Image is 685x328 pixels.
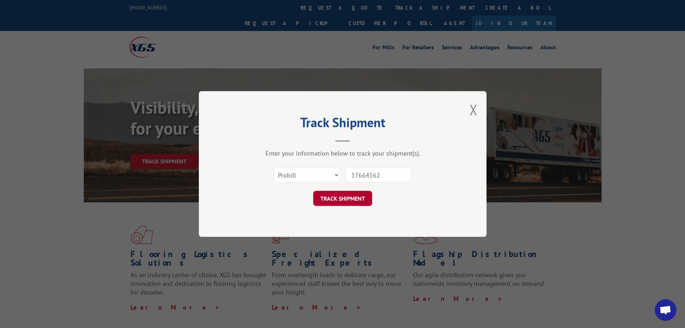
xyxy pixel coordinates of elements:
button: Close modal [470,100,478,119]
h2: Track Shipment [235,117,451,131]
button: TRACK SHIPMENT [313,191,372,206]
div: Enter your information below to track your shipment(s). [235,149,451,157]
div: Open chat [655,299,676,321]
input: Number(s) [345,167,411,183]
